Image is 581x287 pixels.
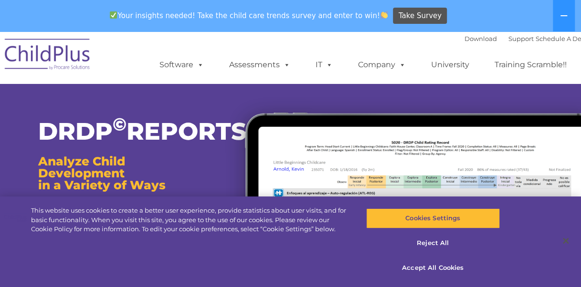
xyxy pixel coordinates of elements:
button: Cookies Settings [366,208,500,228]
span: Take Survey [399,8,442,24]
img: ✅ [110,11,117,19]
sup: © [113,113,127,135]
a: Take Survey [393,8,447,24]
a: Assessments [220,55,300,74]
span: Analyze Child Development [38,154,125,180]
button: Accept All Cookies [366,257,500,277]
button: Reject All [366,233,500,253]
span: in a Variety of Ways [38,178,166,192]
div: This website uses cookies to create a better user experience, provide statistics about user visit... [31,206,349,234]
a: Company [349,55,415,74]
a: IT [306,55,342,74]
a: Software [150,55,213,74]
button: Close [555,230,576,251]
a: University [422,55,479,74]
a: Training Scramble!! [485,55,576,74]
h1: DRDP REPORTS [38,120,210,143]
img: 👏 [380,11,388,19]
a: Support [508,35,534,42]
a: Download [465,35,497,42]
span: Your insights needed! Take the child care trends survey and enter to win! [106,6,392,25]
